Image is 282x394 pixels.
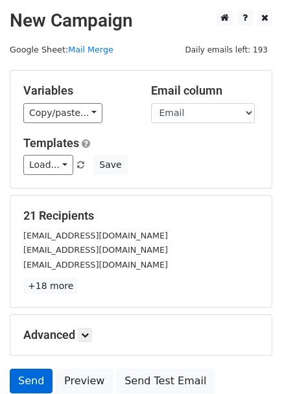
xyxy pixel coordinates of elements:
[23,260,168,270] small: [EMAIL_ADDRESS][DOMAIN_NAME]
[23,84,132,98] h5: Variables
[23,328,259,342] h5: Advanced
[56,369,113,393] a: Preview
[10,369,53,393] a: Send
[116,369,215,393] a: Send Test Email
[10,45,113,54] small: Google Sheet:
[23,278,78,294] a: +18 more
[180,45,272,54] a: Daily emails left: 193
[68,45,113,54] a: Mail Merge
[93,155,127,175] button: Save
[23,231,168,240] small: [EMAIL_ADDRESS][DOMAIN_NAME]
[23,136,79,150] a: Templates
[23,245,168,255] small: [EMAIL_ADDRESS][DOMAIN_NAME]
[180,43,272,57] span: Daily emails left: 193
[23,209,259,223] h5: 21 Recipients
[151,84,259,98] h5: Email column
[23,155,73,175] a: Load...
[217,332,282,394] iframe: Chat Widget
[23,103,102,123] a: Copy/paste...
[10,10,272,32] h2: New Campaign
